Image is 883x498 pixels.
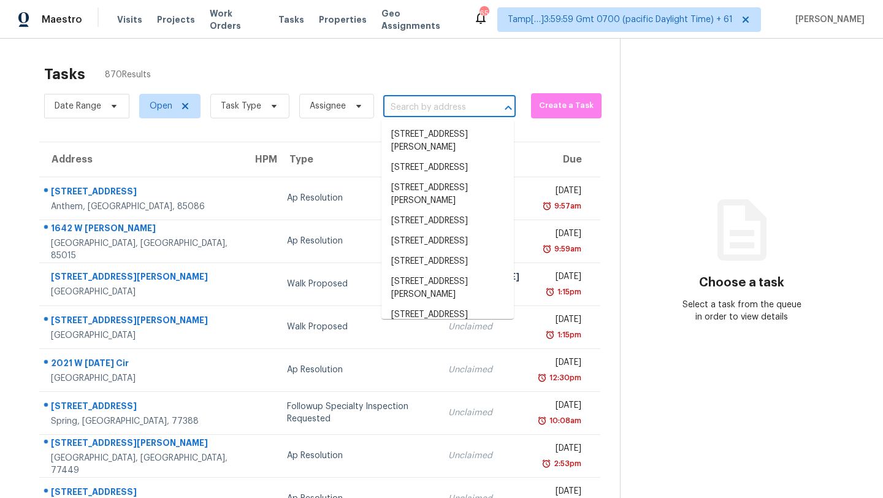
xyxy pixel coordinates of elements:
div: Ap Resolution [287,235,429,247]
span: [PERSON_NAME] [790,13,865,26]
div: 1642 W [PERSON_NAME] [51,222,233,237]
span: Create a Task [537,99,595,113]
span: 870 Results [105,69,151,81]
div: Unclaimed [448,450,519,462]
div: Unclaimed [448,407,519,419]
div: [DATE] [539,442,581,458]
span: Visits [117,13,142,26]
div: [GEOGRAPHIC_DATA] [51,329,233,342]
span: Projects [157,13,195,26]
span: Work Orders [210,7,264,32]
div: Walk Proposed [287,278,429,290]
div: 1:15pm [555,286,581,298]
div: 2021 W [DATE] Cir [51,357,233,372]
span: Date Range [55,100,101,112]
li: [STREET_ADDRESS] [381,305,514,325]
span: Tasks [278,15,304,24]
img: Overdue Alarm Icon [545,286,555,298]
div: 658 [480,7,488,20]
img: Overdue Alarm Icon [545,329,555,341]
img: Overdue Alarm Icon [537,415,547,427]
div: Anthem, [GEOGRAPHIC_DATA], 85086 [51,201,233,213]
li: [STREET_ADDRESS][PERSON_NAME] [381,124,514,158]
button: Create a Task [531,93,602,118]
div: Spring, [GEOGRAPHIC_DATA], 77388 [51,415,233,427]
span: Geo Assignments [381,7,459,32]
li: [STREET_ADDRESS] [381,231,514,251]
h2: Tasks [44,68,85,80]
img: Overdue Alarm Icon [542,200,552,212]
li: [STREET_ADDRESS][PERSON_NAME] [381,178,514,211]
li: [STREET_ADDRESS] [381,211,514,231]
div: Ap Resolution [287,364,429,376]
div: Select a task from the queue in order to view details [681,299,803,323]
div: [DATE] [539,399,581,415]
div: [STREET_ADDRESS] [51,400,233,415]
img: Overdue Alarm Icon [537,372,547,384]
h3: Choose a task [699,277,784,289]
div: [GEOGRAPHIC_DATA], [GEOGRAPHIC_DATA], 77449 [51,452,233,477]
div: Walk Proposed [287,321,429,333]
th: HPM [243,142,277,177]
li: [STREET_ADDRESS][PERSON_NAME] [381,272,514,305]
input: Search by address [383,98,481,117]
span: Maestro [42,13,82,26]
div: [GEOGRAPHIC_DATA] [51,372,233,385]
img: Overdue Alarm Icon [541,458,551,470]
div: Ap Resolution [287,192,429,204]
th: Due [529,142,600,177]
span: Open [150,100,172,112]
span: Assignee [310,100,346,112]
div: 10:08am [547,415,581,427]
span: Task Type [221,100,261,112]
div: [GEOGRAPHIC_DATA] [51,286,233,298]
div: [DATE] [539,185,581,200]
div: [DATE] [539,228,581,243]
li: [STREET_ADDRESS] [381,251,514,272]
div: Ap Resolution [287,450,429,462]
div: [STREET_ADDRESS][PERSON_NAME] [51,314,233,329]
th: Type [277,142,438,177]
div: 1:15pm [555,329,581,341]
div: Unclaimed [448,321,519,333]
div: [GEOGRAPHIC_DATA], [GEOGRAPHIC_DATA], 85015 [51,237,233,262]
div: [DATE] [539,270,581,286]
li: [STREET_ADDRESS] [381,158,514,178]
div: [DATE] [539,356,581,372]
div: 9:59am [552,243,581,255]
div: Unclaimed [448,364,519,376]
th: Address [39,142,243,177]
div: [STREET_ADDRESS][PERSON_NAME] [51,437,233,452]
div: 9:57am [552,200,581,212]
button: Close [500,99,517,117]
div: [STREET_ADDRESS][PERSON_NAME] [51,270,233,286]
div: Followup Specialty Inspection Requested [287,400,429,425]
div: [STREET_ADDRESS] [51,185,233,201]
span: Tamp[…]3:59:59 Gmt 0700 (pacific Daylight Time) + 61 [508,13,733,26]
div: 2:53pm [551,458,581,470]
img: Overdue Alarm Icon [542,243,552,255]
div: 12:30pm [547,372,581,384]
div: [DATE] [539,313,581,329]
span: Properties [319,13,367,26]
